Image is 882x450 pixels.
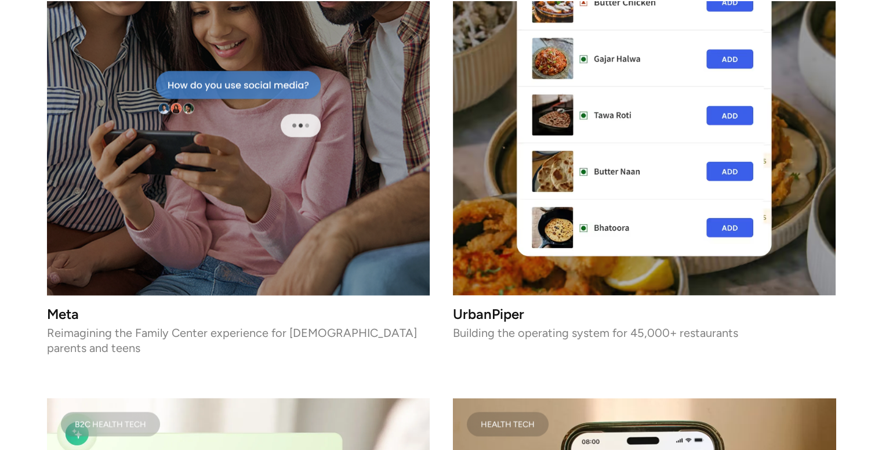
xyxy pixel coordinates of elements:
div: Health Tech [481,421,535,427]
div: B2C Health Tech [75,421,146,427]
h3: Meta [47,309,430,319]
p: Reimagining the Family Center experience for [DEMOGRAPHIC_DATA] parents and teens [47,328,430,351]
p: Building the operating system for 45,000+ restaurants [453,328,836,336]
h3: UrbanPiper [453,309,836,319]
